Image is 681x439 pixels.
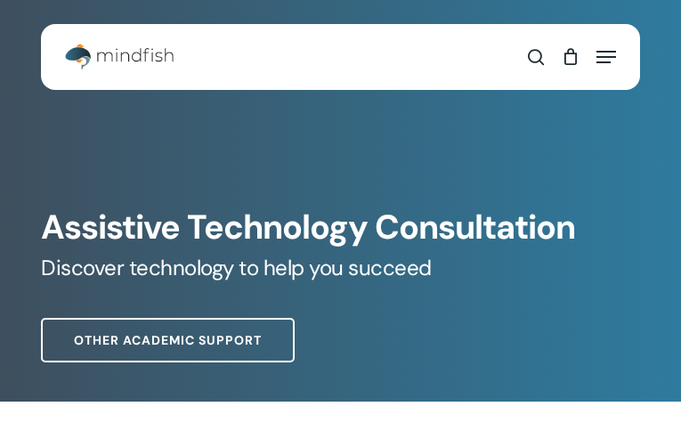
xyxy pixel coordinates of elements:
span: Other Academic Support [74,331,262,349]
a: Other Academic Support [41,318,295,362]
iframe: Chatbot [563,321,656,414]
header: Main Menu [41,35,640,79]
h5: Discover technology to help you succeed [41,254,640,282]
a: Navigation Menu [596,48,616,66]
img: Mindfish Test Prep & Academics [65,44,174,70]
a: Cart [553,35,588,79]
h1: Assistive Technology Consultation [41,208,640,248]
